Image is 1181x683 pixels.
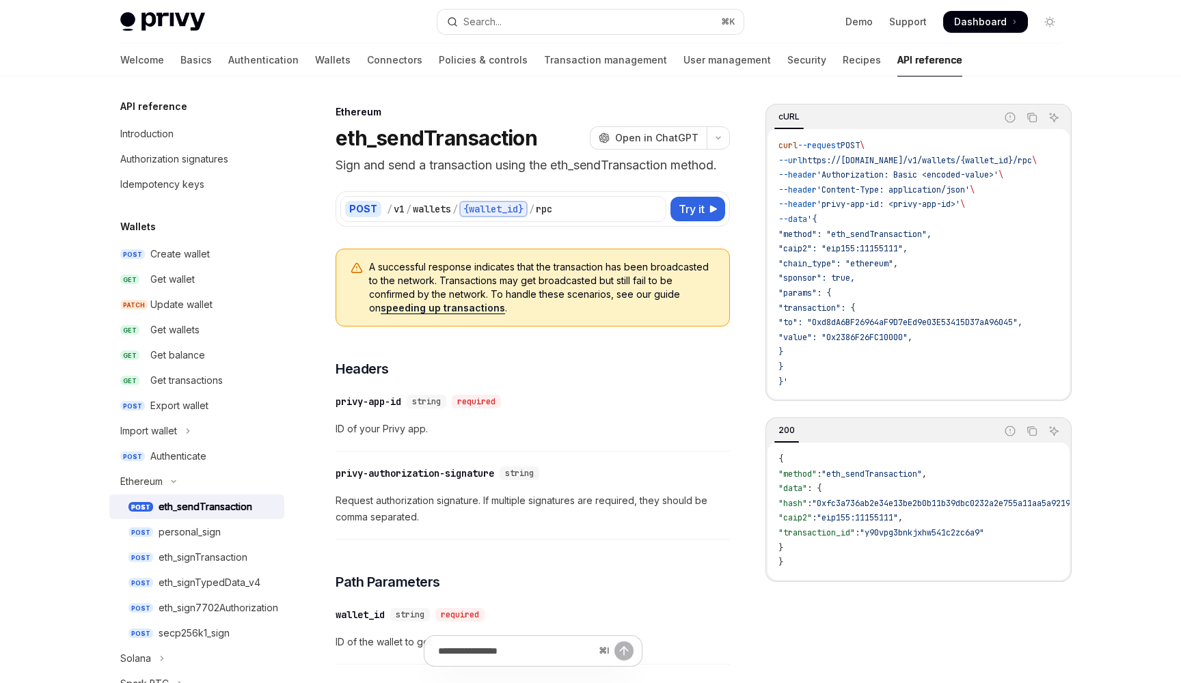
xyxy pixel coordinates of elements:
[109,343,284,367] a: GETGet balance
[999,169,1003,180] span: \
[336,359,389,378] span: Headers
[778,199,817,210] span: --header
[463,14,502,30] div: Search...
[109,570,284,595] a: POSTeth_signTypedData_v4
[1023,109,1041,126] button: Copy the contents from the code block
[778,527,855,538] span: "transaction_id"
[109,242,284,266] a: POSTCreate wallet
[109,393,284,418] a: POSTExport wallet
[452,395,501,408] div: required
[778,184,817,195] span: --header
[778,498,807,509] span: "hash"
[505,468,534,479] span: string
[228,44,299,76] a: Authentication
[778,361,783,372] span: }
[778,243,908,254] span: "caip2": "eip155:11155111",
[120,350,139,361] span: GET
[1045,422,1063,440] button: Ask AI
[435,608,485,622] div: required
[120,376,139,386] span: GET
[150,398,208,414] div: Export wallet
[860,527,984,538] span: "y90vpg3bnkjxhw541c2zc6a9"
[817,512,898,523] span: "eip155:11155111"
[778,332,912,343] span: "value": "0x2386F26FC10000",
[807,214,817,225] span: '{
[120,423,177,439] div: Import wallet
[109,147,284,171] a: Authorization signatures
[412,396,441,407] span: string
[778,229,932,240] span: "method": "eth_sendTransaction",
[336,466,494,480] div: privy-authorization-signature
[159,625,230,641] div: secp256k1_sign
[787,44,826,76] a: Security
[159,600,278,616] div: eth_sign7702Authorization
[529,202,534,216] div: /
[336,421,730,437] span: ID of your Privy app.
[452,202,458,216] div: /
[812,512,817,523] span: :
[120,249,145,260] span: POST
[150,347,205,363] div: Get balance
[128,527,153,538] span: POST
[778,155,802,166] span: --url
[778,542,783,553] span: }
[336,156,730,175] p: Sign and send a transaction using the eth_sendTransaction method.
[802,155,1032,166] span: https://[DOMAIN_NAME]/v1/wallets/{wallet_id}/rpc
[128,628,153,639] span: POST
[778,317,1022,328] span: "to": "0xd8dA6BF26964aF9D7eEd9e03E53415D37aA96045",
[817,469,822,479] span: :
[159,549,247,566] div: eth_signTransaction
[898,512,903,523] span: ,
[336,105,730,119] div: Ethereum
[778,169,817,180] span: --header
[120,219,156,235] h5: Wallets
[439,44,528,76] a: Policies & controls
[150,296,213,313] div: Update wallet
[336,608,385,622] div: wallet_id
[369,260,716,315] span: A successful response indicates that the transaction has been broadcasted to the network. Transac...
[150,246,210,262] div: Create wallet
[109,494,284,519] a: POSTeth_sendTransaction
[396,609,424,620] span: string
[109,122,284,146] a: Introduction
[1039,11,1061,33] button: Toggle dark mode
[615,131,698,145] span: Open in ChatGPT
[437,10,744,34] button: Open search
[807,483,822,494] span: : {
[120,126,174,142] div: Introduction
[1023,422,1041,440] button: Copy the contents from the code block
[336,572,440,591] span: Path Parameters
[180,44,212,76] a: Basics
[150,372,223,389] div: Get transactions
[381,302,505,314] a: speeding up transactions
[841,140,860,151] span: POST
[798,140,841,151] span: --request
[670,197,725,221] button: Try it
[943,11,1028,33] a: Dashboard
[109,520,284,544] a: POSTpersonal_sign
[970,184,975,195] span: \
[336,395,401,408] div: privy-app-id
[778,346,783,357] span: }
[960,199,965,210] span: \
[459,201,528,217] div: {wallet_id}
[897,44,962,76] a: API reference
[438,636,593,666] input: Ask a question...
[778,288,831,298] span: "params": {
[159,524,221,540] div: personal_sign
[109,646,284,671] button: Toggle Solana section
[778,258,898,269] span: "chain_type": "ethereum",
[889,15,927,29] a: Support
[109,545,284,570] a: POSTeth_signTransaction
[150,322,200,338] div: Get wallets
[159,499,252,515] div: eth_sendTransaction
[845,15,873,29] a: Demo
[406,202,411,216] div: /
[109,596,284,620] a: POSTeth_sign7702Authorization
[109,172,284,197] a: Idempotency keys
[807,498,812,509] span: :
[120,176,204,193] div: Idempotency keys
[120,275,139,285] span: GET
[109,469,284,494] button: Toggle Ethereum section
[120,44,164,76] a: Welcome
